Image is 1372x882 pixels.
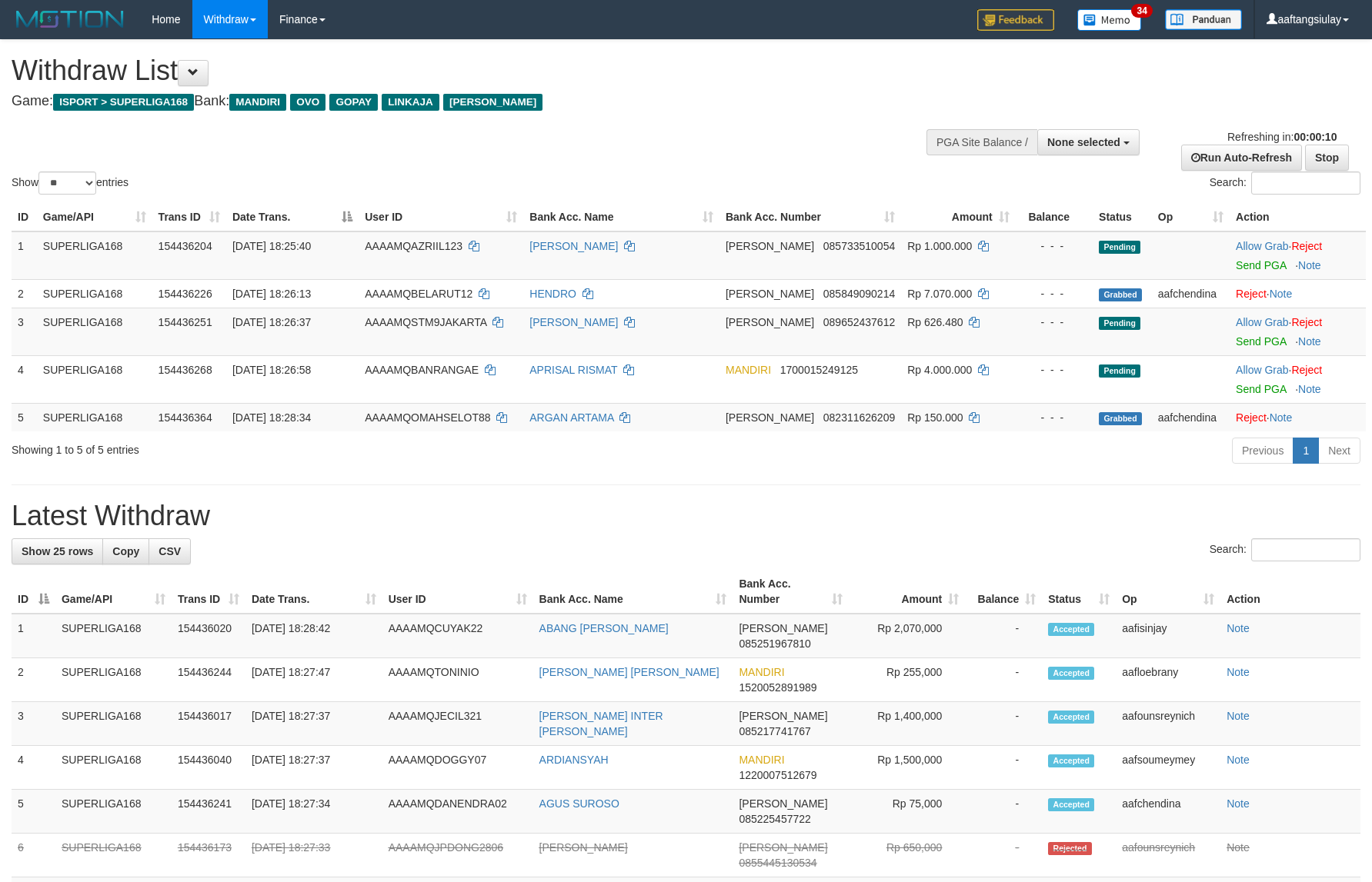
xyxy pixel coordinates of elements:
td: aafisinjay [1116,614,1220,658]
th: Amount: activate to sort column ascending [849,570,965,614]
td: SUPERLIGA168 [37,279,152,308]
th: Balance [1016,203,1093,231]
span: Show 25 rows [22,545,93,557]
td: 5 [12,790,55,834]
a: [PERSON_NAME] [PERSON_NAME] [539,666,719,678]
span: 154436364 [159,411,212,424]
span: Pending [1099,241,1140,254]
td: SUPERLIGA168 [55,614,172,658]
span: AAAAMQOMAHSELOT88 [365,411,490,424]
img: MOTION_logo.png [12,8,129,31]
td: Rp 2,070,000 [849,614,965,658]
td: - [965,614,1042,658]
span: Rp 7.070.000 [907,288,972,300]
span: MANDIRI [739,666,784,678]
th: Bank Acc. Name: activate to sort column ascending [533,570,733,614]
a: Stop [1305,145,1349,171]
td: 2 [12,658,55,702]
input: Search: [1251,538,1360,561]
td: 154436017 [172,702,245,746]
td: 154436173 [172,834,245,877]
a: Note [1227,797,1250,810]
td: 154436244 [172,658,245,702]
span: [PERSON_NAME] [726,411,814,424]
td: Rp 75,000 [849,790,965,834]
a: Previous [1232,438,1294,464]
span: Copy 085251967810 to clipboard [739,637,810,650]
th: Trans ID: activate to sort column ascending [152,203,226,231]
td: SUPERLIGA168 [55,702,172,746]
span: Copy 1220007512679 to clipboard [739,769,816,781]
span: [PERSON_NAME] [739,797,827,810]
td: SUPERLIGA168 [55,746,172,790]
span: Accepted [1048,711,1094,724]
span: Copy 1700015249125 to clipboard [780,364,858,376]
div: - - - [1022,362,1087,378]
span: Copy 085225457722 to clipboard [739,813,810,825]
a: HENDRO [529,288,576,300]
td: 5 [12,403,37,431]
span: [PERSON_NAME] [726,316,814,328]
td: SUPERLIGA168 [37,355,152,403]
h1: Withdraw List [12,55,900,86]
select: Showentries [38,171,96,195]
span: MANDIRI [229,94,286,111]
a: Show 25 rows [12,538,103,564]
span: [DATE] 18:28:34 [232,411,311,424]
td: aafounsreynich [1116,702,1220,746]
th: ID: activate to sort column descending [12,570,55,614]
a: Reject [1291,364,1322,376]
td: 154436040 [172,746,245,790]
span: AAAAMQBANRANGAE [365,364,479,376]
span: [PERSON_NAME] [726,240,814,252]
th: Trans ID: activate to sort column ascending [172,570,245,614]
span: [DATE] 18:26:13 [232,288,311,300]
a: Note [1298,259,1321,271]
td: 154436020 [172,614,245,658]
a: Note [1227,666,1250,678]
a: [PERSON_NAME] [539,841,628,854]
th: Date Trans.: activate to sort column ascending [245,570,382,614]
a: Note [1270,288,1293,300]
td: AAAAMQCUYAK22 [382,614,533,658]
span: ISPORT > SUPERLIGA168 [53,94,194,111]
h1: Latest Withdraw [12,501,1360,531]
a: [PERSON_NAME] [529,316,618,328]
a: Run Auto-Refresh [1181,145,1302,171]
span: Refreshing in: [1227,131,1337,143]
td: 4 [12,355,37,403]
th: Op: activate to sort column ascending [1116,570,1220,614]
td: - [965,658,1042,702]
span: Copy 1520052891989 to clipboard [739,681,816,694]
div: - - - [1022,410,1087,425]
img: Feedback.jpg [977,9,1054,31]
div: - - - [1022,238,1087,254]
td: SUPERLIGA168 [37,308,152,355]
span: Rejected [1048,842,1091,855]
th: Bank Acc. Name: activate to sort column ascending [523,203,719,231]
td: - [965,790,1042,834]
td: - [965,702,1042,746]
th: Date Trans.: activate to sort column descending [226,203,359,231]
span: · [1236,364,1291,376]
td: 6 [12,834,55,877]
a: Send PGA [1236,383,1286,395]
div: Showing 1 to 5 of 5 entries [12,436,560,458]
a: ARGAN ARTAMA [529,411,613,424]
a: Next [1318,438,1360,464]
span: OVO [290,94,325,111]
td: · [1230,231,1366,280]
td: 1 [12,231,37,280]
th: ID [12,203,37,231]
span: [PERSON_NAME] [739,622,827,634]
span: AAAAMQBELARUT12 [365,288,472,300]
a: Allow Grab [1236,316,1288,328]
span: 154436226 [159,288,212,300]
td: AAAAMQTONINIO [382,658,533,702]
span: Copy 082311626209 to clipboard [823,411,895,424]
span: [PERSON_NAME] [739,841,827,854]
th: Game/API: activate to sort column ascending [55,570,172,614]
td: [DATE] 18:27:47 [245,658,382,702]
span: Pending [1099,364,1140,378]
span: Accepted [1048,754,1094,767]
